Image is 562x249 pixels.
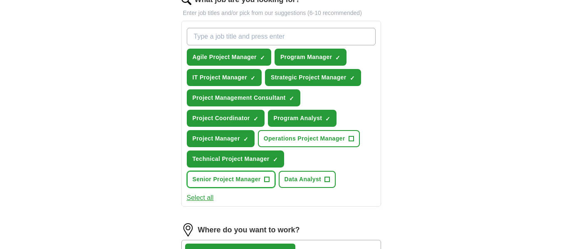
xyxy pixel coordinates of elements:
[260,54,265,61] span: ✓
[193,53,257,62] span: Agile Project Manager
[193,134,240,143] span: Project Manager
[280,53,332,62] span: Program Manager
[268,110,337,127] button: Program Analyst✓
[198,224,300,236] label: Where do you want to work?
[181,223,195,237] img: location.png
[193,94,286,102] span: Project Management Consultant
[187,171,275,188] button: Senior Project Manager
[274,114,322,123] span: Program Analyst
[187,150,284,168] button: Technical Project Manager✓
[187,110,265,127] button: Project Coordinator✓
[350,75,355,81] span: ✓
[193,114,250,123] span: Project Coordinator
[187,193,214,203] button: Select all
[187,28,376,45] input: Type a job title and press enter
[289,95,294,102] span: ✓
[193,73,248,82] span: IT Project Manager
[193,175,261,184] span: Senior Project Manager
[273,156,278,163] span: ✓
[335,54,340,61] span: ✓
[253,116,258,122] span: ✓
[187,49,271,66] button: Agile Project Manager✓
[264,134,345,143] span: Operations Project Manager
[250,75,255,81] span: ✓
[243,136,248,143] span: ✓
[279,171,336,188] button: Data Analyst
[258,130,360,147] button: Operations Project Manager
[187,130,255,147] button: Project Manager✓
[275,49,347,66] button: Program Manager✓
[265,69,361,86] button: Strategic Project Manager✓
[187,89,300,106] button: Project Management Consultant✓
[193,155,270,163] span: Technical Project Manager
[285,175,322,184] span: Data Analyst
[325,116,330,122] span: ✓
[181,9,381,17] p: Enter job titles and/or pick from our suggestions (6-10 recommended)
[271,73,346,82] span: Strategic Project Manager
[187,69,262,86] button: IT Project Manager✓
